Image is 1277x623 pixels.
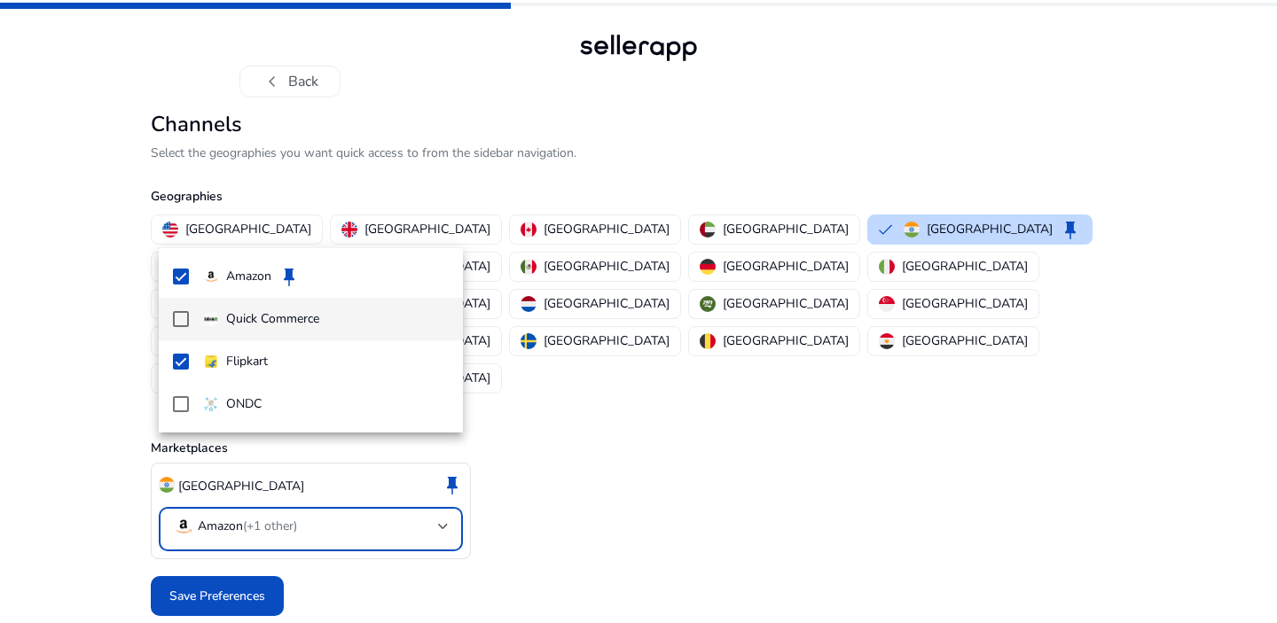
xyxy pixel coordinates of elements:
img: amazon.svg [203,269,219,284]
p: ONDC [226,394,262,414]
p: Quick Commerce [226,309,319,329]
img: quick-commerce.gif [203,311,219,327]
img: flipkart.svg [203,354,219,370]
span: keep [278,266,300,287]
p: Amazon [226,267,271,286]
img: ondc-sm.webp [203,396,219,412]
p: Flipkart [226,352,268,371]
